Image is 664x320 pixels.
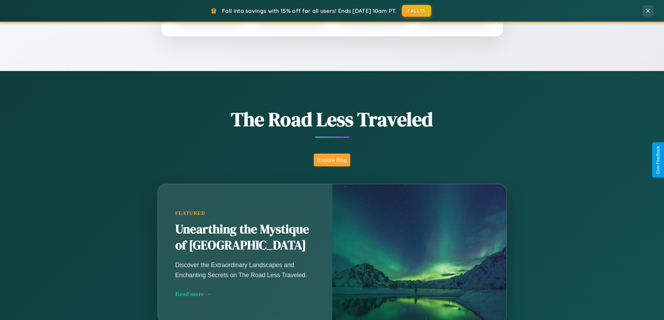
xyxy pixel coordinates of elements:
p: Discover the Extraordinary Landscapes and Enchanting Secrets on The Road Less Traveled. [175,260,315,280]
div: Give Feedback [656,146,661,174]
div: Featured [175,210,315,216]
h2: Unearthing the Mystique of [GEOGRAPHIC_DATA] [175,221,315,253]
button: FALL15 [402,5,431,17]
div: Read more → [175,290,315,298]
button: Explore Blog [314,154,350,166]
span: Fall into savings with 15% off for all users! Ends [DATE] 10am PT. [222,7,397,14]
h1: The Road Less Traveled [123,106,541,133]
